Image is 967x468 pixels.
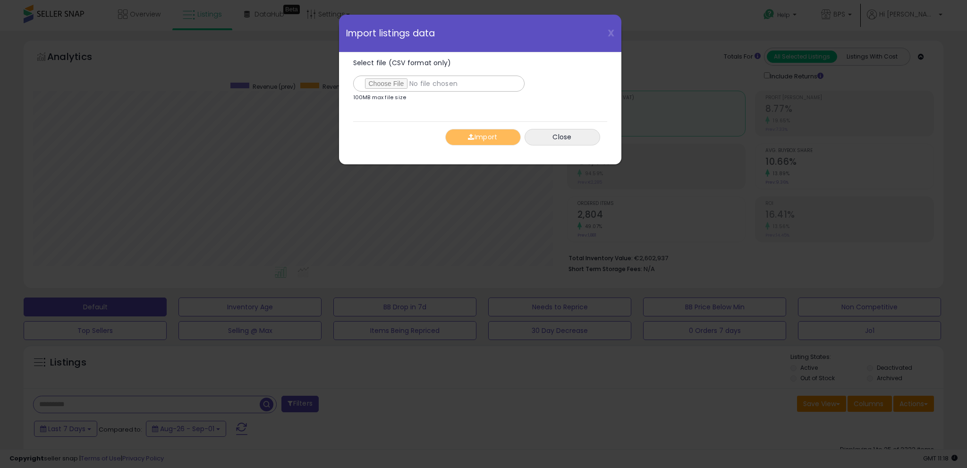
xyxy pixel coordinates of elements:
[445,129,521,145] button: Import
[353,58,451,68] span: Select file (CSV format only)
[353,95,407,100] p: 100MB max file size
[608,26,614,40] span: X
[525,129,600,145] button: Close
[346,29,435,38] span: Import listings data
